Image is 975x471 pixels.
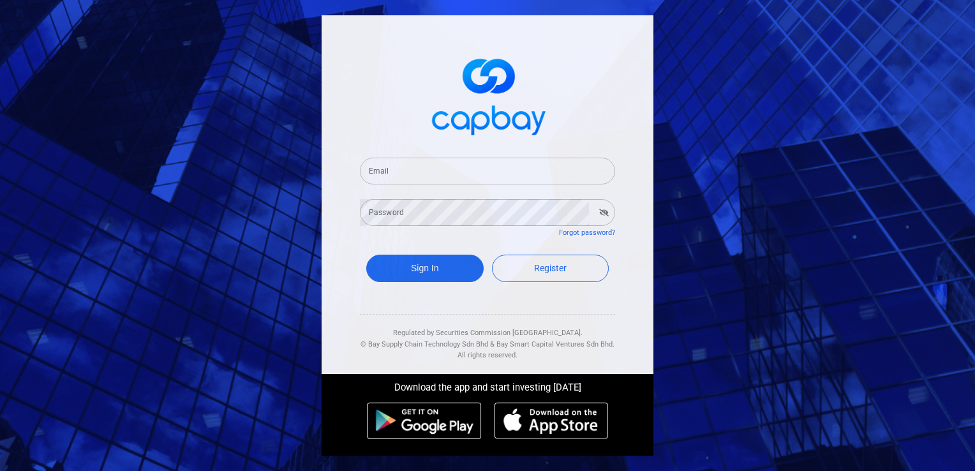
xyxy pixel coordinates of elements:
[424,47,551,142] img: logo
[366,255,484,282] button: Sign In
[496,340,614,348] span: Bay Smart Capital Ventures Sdn Bhd.
[367,402,482,439] img: android
[534,263,567,273] span: Register
[559,228,615,237] a: Forgot password?
[312,374,663,396] div: Download the app and start investing [DATE]
[492,255,609,282] a: Register
[361,340,488,348] span: © Bay Supply Chain Technology Sdn Bhd
[495,402,608,439] img: ios
[360,315,615,361] div: Regulated by Securities Commission [GEOGRAPHIC_DATA]. & All rights reserved.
